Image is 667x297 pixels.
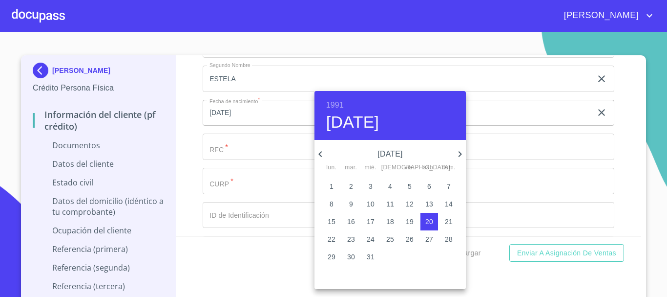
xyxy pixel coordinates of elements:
[367,199,375,208] p: 10
[447,181,451,191] p: 7
[326,98,344,112] button: 1991
[323,195,340,213] button: 8
[388,181,392,191] p: 4
[381,178,399,195] button: 4
[440,230,458,248] button: 28
[401,230,418,248] button: 26
[420,230,438,248] button: 27
[401,195,418,213] button: 12
[440,213,458,230] button: 21
[362,213,379,230] button: 17
[342,195,360,213] button: 9
[342,163,360,173] span: mar.
[323,230,340,248] button: 22
[362,178,379,195] button: 3
[367,251,375,261] p: 31
[401,163,418,173] span: vie.
[406,216,414,226] p: 19
[347,234,355,244] p: 23
[349,181,353,191] p: 2
[386,216,394,226] p: 18
[381,213,399,230] button: 18
[425,199,433,208] p: 13
[349,199,353,208] p: 9
[347,251,355,261] p: 30
[342,178,360,195] button: 2
[342,230,360,248] button: 23
[328,216,335,226] p: 15
[420,195,438,213] button: 13
[323,163,340,173] span: lun.
[342,248,360,266] button: 30
[401,213,418,230] button: 19
[362,248,379,266] button: 31
[347,216,355,226] p: 16
[445,199,453,208] p: 14
[381,163,399,173] span: [DEMOGRAPHIC_DATA].
[328,234,335,244] p: 22
[420,163,438,173] span: sáb.
[425,216,433,226] p: 20
[425,234,433,244] p: 27
[362,230,379,248] button: 24
[323,178,340,195] button: 1
[330,199,333,208] p: 8
[427,181,431,191] p: 6
[362,195,379,213] button: 10
[440,195,458,213] button: 14
[420,178,438,195] button: 6
[386,199,394,208] p: 11
[445,216,453,226] p: 21
[326,112,379,133] button: [DATE]
[323,248,340,266] button: 29
[323,213,340,230] button: 15
[367,216,375,226] p: 17
[328,251,335,261] p: 29
[406,234,414,244] p: 26
[401,178,418,195] button: 5
[420,213,438,230] button: 20
[381,230,399,248] button: 25
[440,178,458,195] button: 7
[330,181,333,191] p: 1
[342,213,360,230] button: 16
[326,148,454,160] p: [DATE]
[381,195,399,213] button: 11
[440,163,458,173] span: dom.
[362,163,379,173] span: mié.
[369,181,373,191] p: 3
[367,234,375,244] p: 24
[408,181,412,191] p: 5
[386,234,394,244] p: 25
[406,199,414,208] p: 12
[445,234,453,244] p: 28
